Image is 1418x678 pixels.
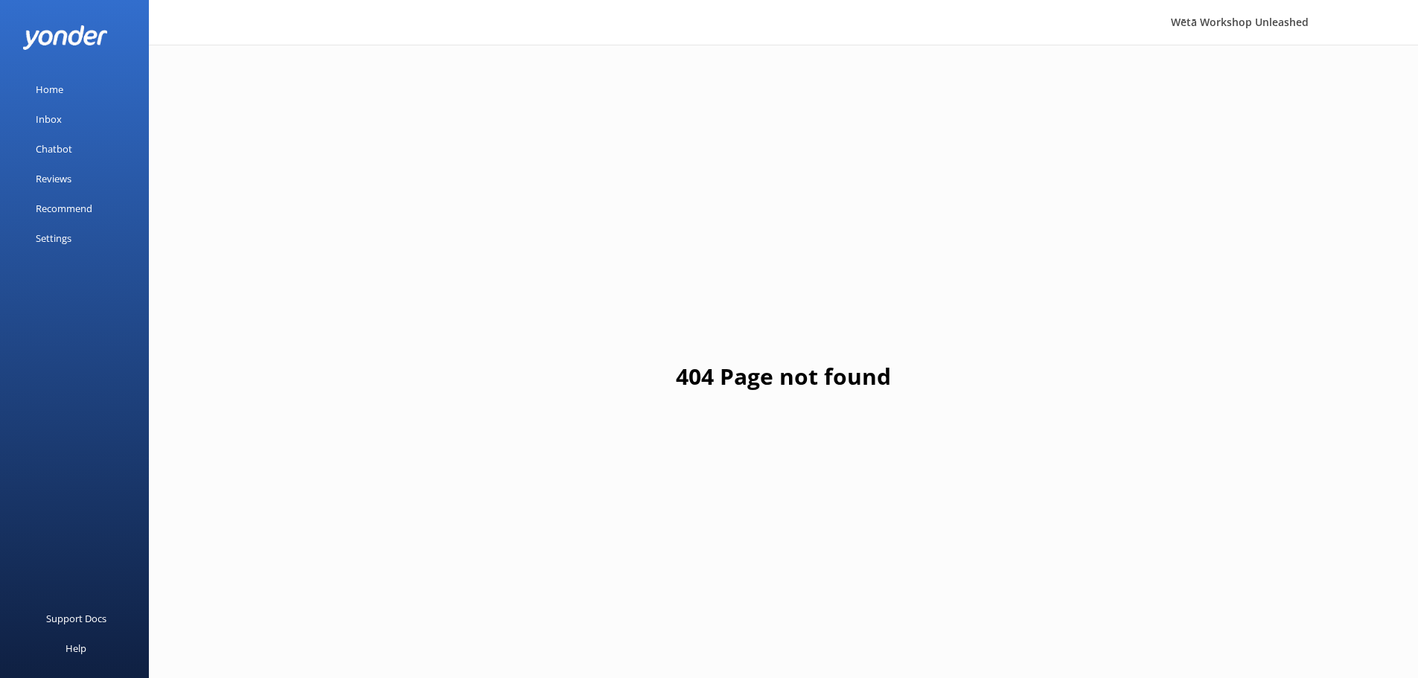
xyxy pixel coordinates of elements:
h1: 404 Page not found [676,359,891,394]
div: Chatbot [36,134,72,164]
span: Wētā Workshop Unleashed [1171,15,1309,29]
div: Reviews [36,164,71,194]
div: Settings [36,223,71,253]
div: Help [66,633,86,663]
div: Support Docs [46,604,106,633]
div: Inbox [36,104,62,134]
div: Home [36,74,63,104]
div: Recommend [36,194,92,223]
img: yonder-white-logo.png [22,25,108,50]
